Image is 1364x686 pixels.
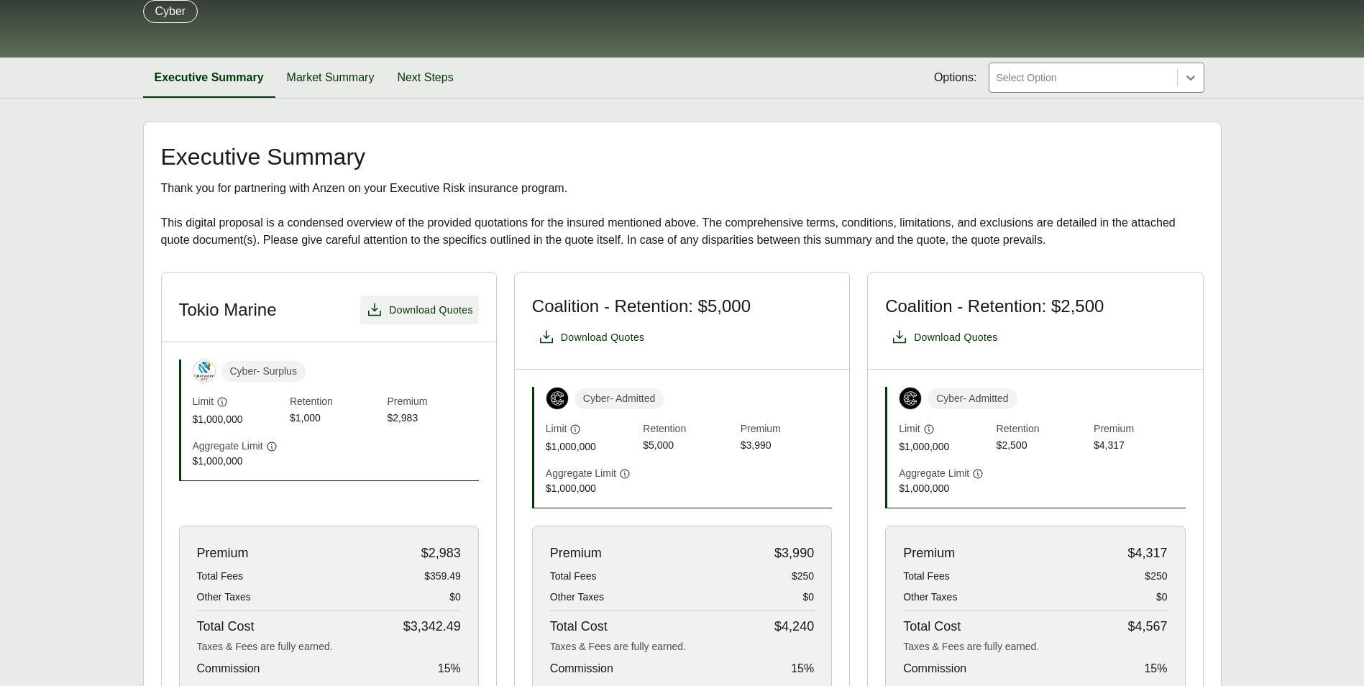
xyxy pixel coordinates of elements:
[550,660,613,677] span: Commission
[1156,590,1168,605] span: $0
[1144,660,1167,677] span: 15 %
[928,388,1017,409] span: Cyber - Admitted
[546,466,616,481] span: Aggregate Limit
[791,660,814,677] span: 15 %
[155,3,186,20] p: Cyber
[221,361,306,382] span: Cyber - Surplus
[161,180,1204,249] div: Thank you for partnering with Anzen on your Executive Risk insurance program. This digital propos...
[424,569,461,584] span: $359.49
[197,590,251,605] span: Other Taxes
[290,411,381,427] span: $1,000
[903,617,961,636] span: Total Cost
[421,544,461,563] span: $2,983
[193,394,214,409] span: Limit
[532,296,751,317] h3: Coalition - Retention: $5,000
[550,590,604,605] span: Other Taxes
[903,660,966,677] span: Commission
[197,569,244,584] span: Total Fees
[389,303,473,318] span: Download Quotes
[903,639,1167,654] div: Taxes & Fees are fully earned.
[561,330,645,345] span: Download Quotes
[546,421,567,436] span: Limit
[161,145,1204,168] h2: Executive Summary
[197,617,255,636] span: Total Cost
[997,438,1088,454] span: $2,500
[179,299,277,321] h3: Tokio Marine
[741,421,832,438] span: Premium
[914,330,998,345] span: Download Quotes
[197,660,260,677] span: Commission
[546,439,637,454] span: $1,000,000
[387,394,478,411] span: Premium
[360,296,479,324] button: Download Quotes
[193,439,263,454] span: Aggregate Limit
[197,544,249,563] span: Premium
[275,58,386,98] button: Market Summary
[899,466,969,481] span: Aggregate Limit
[387,411,478,427] span: $2,983
[449,590,461,605] span: $0
[997,421,1088,438] span: Retention
[792,569,814,584] span: $250
[550,617,608,636] span: Total Cost
[403,617,461,636] span: $3,342.49
[741,438,832,454] span: $3,990
[550,639,814,654] div: Taxes & Fees are fully earned.
[193,412,284,427] span: $1,000,000
[903,569,950,584] span: Total Fees
[899,421,920,436] span: Limit
[885,323,1004,352] button: Download Quotes
[903,544,955,563] span: Premium
[550,569,597,584] span: Total Fees
[193,360,215,382] img: Tokio Marine
[438,660,461,677] span: 15 %
[903,590,957,605] span: Other Taxes
[1127,544,1167,563] span: $4,317
[197,639,461,654] div: Taxes & Fees are fully earned.
[643,421,734,438] span: Retention
[899,481,990,496] span: $1,000,000
[1094,438,1185,454] span: $4,317
[885,296,1104,317] h3: Coalition - Retention: $2,500
[900,388,921,409] img: Coalition
[385,58,464,98] button: Next Steps
[550,544,602,563] span: Premium
[290,394,381,411] span: Retention
[546,481,637,496] span: $1,000,000
[643,438,734,454] span: $5,000
[575,388,664,409] span: Cyber - Admitted
[532,323,651,352] button: Download Quotes
[143,58,275,98] button: Executive Summary
[774,544,814,563] span: $3,990
[546,388,568,409] img: Coalition
[803,590,815,605] span: $0
[1145,569,1167,584] span: $250
[934,69,977,86] span: Options:
[1094,421,1185,438] span: Premium
[1127,617,1167,636] span: $4,567
[899,439,990,454] span: $1,000,000
[193,454,284,469] span: $1,000,000
[774,617,814,636] span: $4,240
